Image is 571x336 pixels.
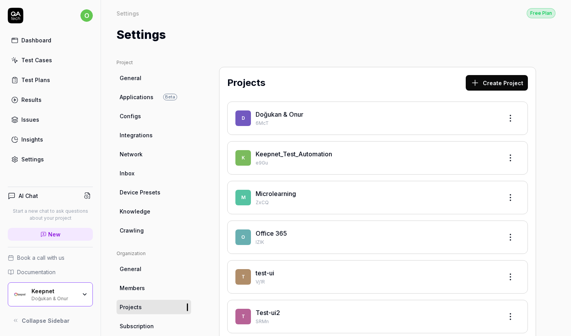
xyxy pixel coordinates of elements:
[117,128,191,142] a: Integrations
[117,262,191,276] a: General
[120,265,141,273] span: General
[256,150,332,158] a: Keepnet_Test_Automation
[117,300,191,314] a: Projects
[8,254,93,262] a: Book a call with us
[120,150,143,158] span: Network
[117,223,191,238] a: Crawling
[235,110,251,126] span: D
[80,8,93,23] button: o
[120,226,144,234] span: Crawling
[120,188,160,196] span: Device Presets
[19,192,38,200] h4: AI Chat
[117,250,191,257] div: Organization
[8,282,93,306] button: Keepnet LogoKeepnetDoğukan & Onur
[120,169,134,177] span: Inbox
[235,269,251,285] span: t
[256,110,303,118] a: Doğukan & Onur
[256,309,280,317] a: Test-ui2
[117,26,166,44] h1: Settings
[256,159,496,166] p: e9Gu
[117,90,191,104] a: ApplicationsBeta
[120,93,153,101] span: Applications
[8,72,93,87] a: Test Plans
[21,76,50,84] div: Test Plans
[8,152,93,167] a: Settings
[256,199,496,206] p: ZxCQ
[8,268,93,276] a: Documentation
[21,115,39,124] div: Issues
[117,59,191,66] div: Project
[120,74,141,82] span: General
[117,319,191,333] a: Subscription
[8,52,93,68] a: Test Cases
[120,322,154,330] span: Subscription
[117,185,191,199] a: Device Presets
[17,254,64,262] span: Book a call with us
[48,230,61,238] span: New
[120,207,150,215] span: Knowledge
[31,288,77,295] div: Keepnet
[8,132,93,147] a: Insights
[117,9,139,17] div: Settings
[21,36,51,44] div: Dashboard
[235,309,251,324] span: T
[8,313,93,328] button: Collapse Sidebar
[8,92,93,107] a: Results
[117,166,191,180] a: Inbox
[80,9,93,22] span: o
[256,278,496,285] p: Vj1R
[256,229,287,237] a: Office 365
[235,229,251,245] span: O
[17,268,56,276] span: Documentation
[8,228,93,241] a: New
[21,155,44,163] div: Settings
[21,96,42,104] div: Results
[256,239,496,246] p: IZIK
[466,75,528,91] button: Create Project
[256,120,496,127] p: 6McT
[8,208,93,222] p: Start a new chat to ask questions about your project
[235,150,251,166] span: K
[117,281,191,295] a: Members
[117,204,191,219] a: Knowledge
[256,190,296,198] a: Microlearning
[13,287,27,301] img: Keepnet Logo
[256,318,496,325] p: SRMn
[256,269,274,277] a: test-ui
[8,112,93,127] a: Issues
[235,190,251,205] span: M
[22,317,70,325] span: Collapse Sidebar
[21,135,43,143] div: Insights
[120,303,142,311] span: Projects
[117,109,191,123] a: Configs
[117,71,191,85] a: General
[120,284,145,292] span: Members
[117,147,191,161] a: Network
[21,56,52,64] div: Test Cases
[8,33,93,48] a: Dashboard
[527,8,555,18] button: Free Plan
[120,112,141,120] span: Configs
[120,131,153,139] span: Integrations
[227,76,265,90] h2: Projects
[163,94,177,100] span: Beta
[31,295,77,301] div: Doğukan & Onur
